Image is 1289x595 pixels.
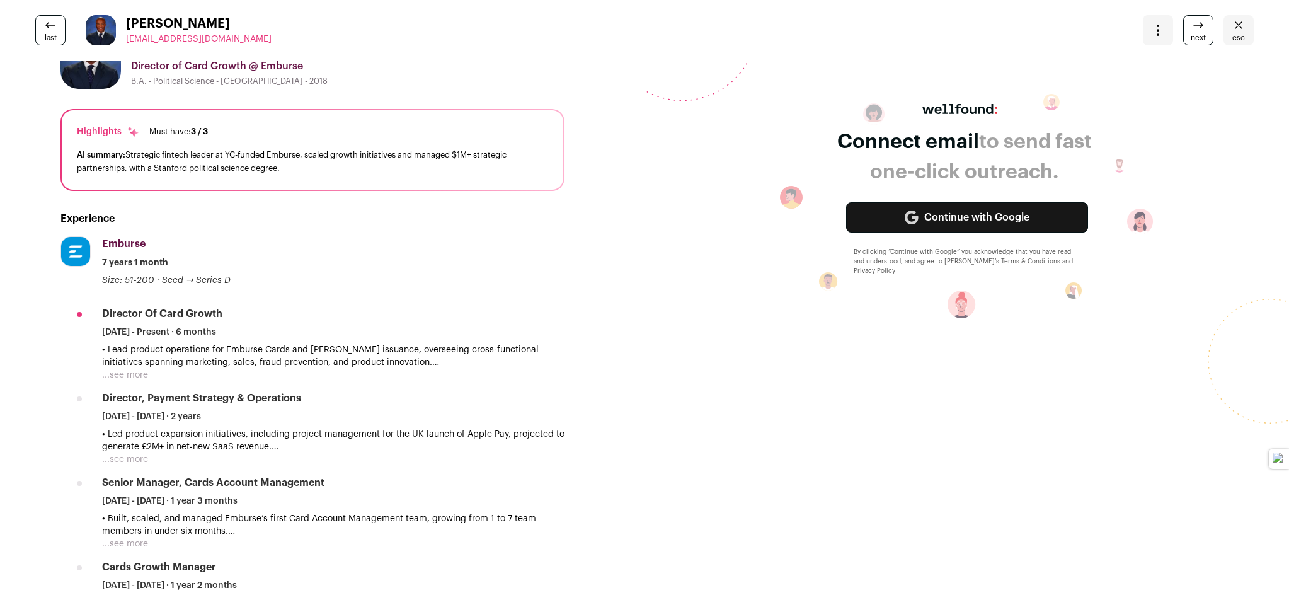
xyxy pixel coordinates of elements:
[102,239,146,249] span: Emburse
[102,344,564,369] p: • Lead product operations for Emburse Cards and [PERSON_NAME] issuance, overseeing cross-function...
[77,148,548,175] div: Strategic fintech leader at YC-funded Emburse, scaled growth initiatives and managed $1M+ strateg...
[149,127,208,137] div: Must have:
[77,125,139,138] div: Highlights
[102,495,238,507] span: [DATE] - [DATE] · 1 year 3 months
[77,151,125,159] span: AI summary:
[1223,15,1254,45] a: Close
[60,211,564,226] h2: Experience
[854,248,1080,276] div: By clicking “Continue with Google” you acknowledge that you have read and understood, and agree t...
[157,274,159,287] span: ·
[191,127,208,136] span: 3 / 3
[86,15,116,45] img: f913c2aa46213e1f77a4dc6812058dcd5cccef0bfeae40d73466fe923ce2099d
[1232,33,1245,43] span: esc
[1191,33,1206,43] span: next
[102,326,216,338] span: [DATE] - Present · 6 months
[102,538,148,550] button: ...see more
[102,257,168,269] span: 7 years 1 month
[1183,15,1213,45] a: next
[102,560,216,574] div: Cards Growth Manager
[102,476,324,490] div: Senior Manager, Cards Account Management
[126,33,272,45] a: [EMAIL_ADDRESS][DOMAIN_NAME]
[131,59,564,74] div: Director of Card Growth @ Emburse
[837,132,979,152] span: Connect email
[846,202,1088,233] a: Continue with Google
[102,453,148,466] button: ...see more
[61,237,90,266] img: 2668283eb1288027bba6a2308f375a7cbed997d1be23d025d97d4e9bbcf6860d.jpg
[162,276,231,285] span: Seed → Series D
[1143,15,1173,45] button: Open dropdown
[102,579,237,592] span: [DATE] - [DATE] · 1 year 2 months
[102,307,222,321] div: Director of Card Growth
[102,428,564,453] p: • Led product expansion initiatives, including project management for the UK launch of Apple Pay,...
[131,76,564,86] div: B.A. - Political Science - [GEOGRAPHIC_DATA] - 2018
[102,369,148,381] button: ...see more
[126,15,272,33] span: [PERSON_NAME]
[102,410,201,423] span: [DATE] - [DATE] · 2 years
[102,512,564,538] p: • Built, scaled, and managed Emburse’s first Card Account Management team, growing from 1 to 7 te...
[45,33,57,43] span: last
[102,391,301,405] div: Director, Payment Strategy & Operations
[837,127,1092,187] div: to send fast one-click outreach.
[102,276,154,285] span: Size: 51-200
[126,35,272,43] span: [EMAIL_ADDRESS][DOMAIN_NAME]
[35,15,66,45] a: last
